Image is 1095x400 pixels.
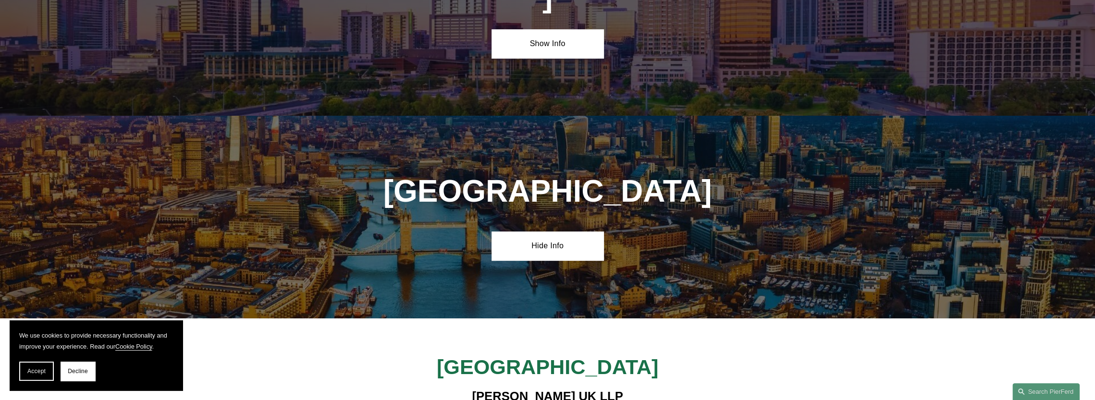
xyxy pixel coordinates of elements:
[61,362,95,381] button: Decline
[19,362,54,381] button: Accept
[10,320,183,390] section: Cookie banner
[115,343,152,350] a: Cookie Policy
[492,29,603,58] a: Show Info
[1012,383,1080,400] a: Search this site
[27,368,46,375] span: Accept
[380,174,716,209] h1: [GEOGRAPHIC_DATA]
[68,368,88,375] span: Decline
[437,355,658,378] span: [GEOGRAPHIC_DATA]
[492,231,603,260] a: Hide Info
[19,330,173,352] p: We use cookies to provide necessary functionality and improve your experience. Read our .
